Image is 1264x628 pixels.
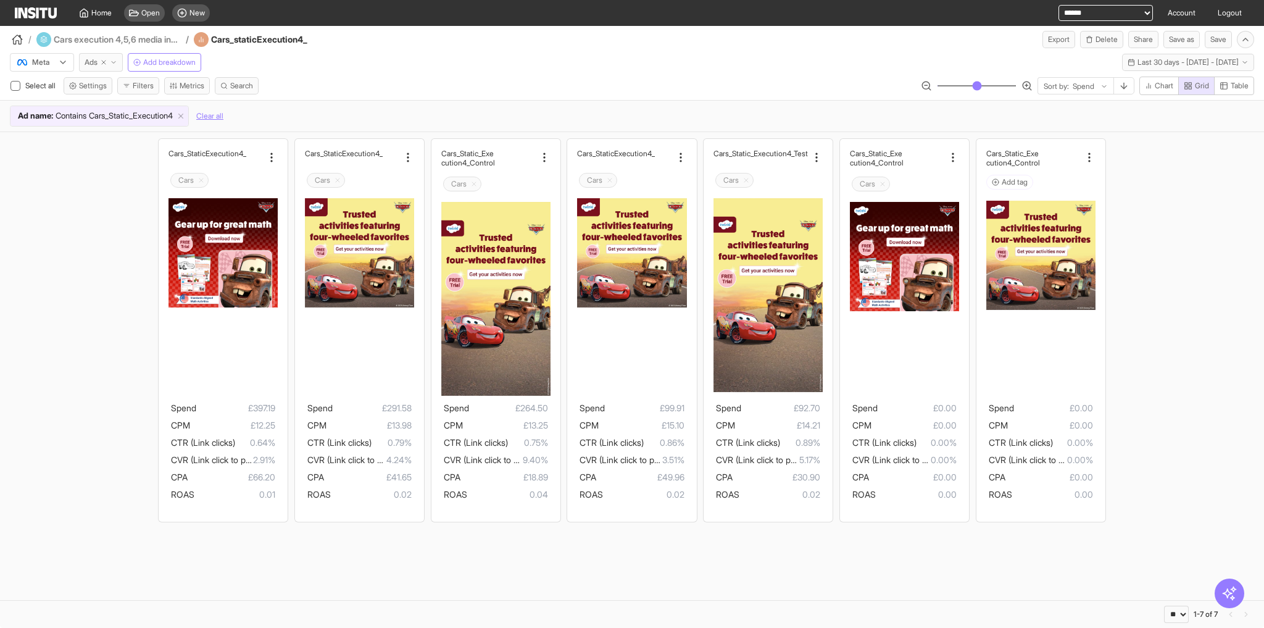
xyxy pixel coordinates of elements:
span: £13.98 [326,418,412,433]
button: Grid [1178,77,1215,95]
h2: Cars [315,175,330,185]
span: 0.89% [780,435,820,450]
span: CPA [716,472,733,482]
div: Ad name:ContainsCars_Static_Execution4 [10,106,188,126]
span: £264.50 [469,401,548,416]
span: ROAS [444,489,467,500]
span: Table [1231,81,1249,91]
span: ROAS [171,489,194,500]
span: CPA [307,472,324,482]
h4: Cars execution 4,5,6 media investigation [54,33,182,46]
button: Share [1128,31,1158,48]
span: Spend [171,403,196,413]
span: 0.02 [603,487,684,502]
span: 5.17% [799,453,820,467]
span: / [186,33,189,46]
button: Clear all [196,106,223,127]
h2: _Execution4 [342,149,383,158]
span: £291.58 [333,401,412,416]
span: £0.00 [1005,470,1093,485]
button: Table [1214,77,1254,95]
span: CVR (Link click to purchase) [852,454,960,465]
div: Cars_Static_Execution4_Control [986,149,1081,167]
span: £15.10 [599,418,684,433]
h2: Cars [451,179,467,189]
div: Delete tag [715,173,754,188]
span: £13.25 [463,418,548,433]
span: £0.00 [871,418,957,433]
div: Delete tag [579,173,617,188]
span: CVR (Link click to purchase) [580,454,688,465]
div: Delete tag [307,173,345,188]
span: CPA [171,472,188,482]
button: Add breakdown [128,53,201,72]
button: Search [215,77,259,94]
span: CVR (Link click to purchase) [171,454,279,465]
span: £12.25 [190,418,275,433]
span: CPM [852,420,871,430]
span: ROAS [580,489,603,500]
span: Home [91,8,112,18]
span: Select all [25,81,58,90]
h2: ecution4_Test [762,149,808,158]
span: Add breakdown [143,57,196,67]
span: £0.00 [869,470,957,485]
span: CVR (Link click to purchase) [716,454,824,465]
button: Filters [117,77,159,94]
div: Delete tag [443,177,481,191]
button: Settings [64,77,112,94]
span: CPM [580,420,599,430]
span: Contains [56,110,86,122]
span: / [28,33,31,46]
button: Last 30 days - [DATE] - [DATE] [1122,54,1254,71]
span: 0.86% [644,435,684,450]
span: 0.00% [1053,435,1093,450]
h2: _Execution4 [206,149,246,158]
span: £18.89 [460,470,548,485]
span: CTR (Link clicks) [989,437,1053,448]
h2: Cars_Static [577,149,614,158]
span: £0.00 [878,401,957,416]
div: Cars execution 4,5,6 media investigation [36,32,189,47]
div: Cars_staticExecution4_ [194,32,341,47]
span: CTR (Link clicks) [852,437,917,448]
svg: Delete tag icon [334,177,341,184]
span: CTR (Link clicks) [716,437,780,448]
span: ROAS [989,489,1012,500]
button: Save as [1163,31,1200,48]
span: 3.51% [662,453,684,467]
span: 0.00% [931,453,957,467]
h2: cution4_Control [986,158,1040,167]
div: Cars_Static_Execution4_Test [713,149,808,158]
span: £0.00 [1008,418,1093,433]
span: 0.64% [235,435,275,450]
span: New [189,8,205,18]
span: Spend [580,403,605,413]
span: £41.65 [324,470,412,485]
button: Metrics [164,77,210,94]
span: CPA [444,472,460,482]
h2: Cars [860,179,875,189]
button: Delete [1080,31,1123,48]
span: 0.02 [331,487,412,502]
span: 0.00 [1012,487,1093,502]
h2: Cars [587,175,602,185]
h2: Cars_Static_Exe [850,149,902,158]
span: £66.20 [188,470,275,485]
span: 0.04 [467,487,548,502]
span: 9.40% [523,453,548,467]
svg: Delete tag icon [470,180,478,188]
div: Delete tag [852,177,890,191]
span: 4.24% [386,453,412,467]
span: CVR (Link click to purchase) [444,454,552,465]
div: Cars_Static_Execution4_Control [850,149,944,167]
span: 0.01 [194,487,275,502]
span: £397.19 [196,401,275,416]
span: CPM [171,420,190,430]
span: Ad name : [18,110,53,122]
span: Last 30 days - [DATE] - [DATE] [1137,57,1239,67]
span: £99.91 [605,401,684,416]
span: CPA [989,472,1005,482]
div: Cars_Static_Execution4 [305,149,399,158]
h2: Cars_Static_Exe [441,149,494,158]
